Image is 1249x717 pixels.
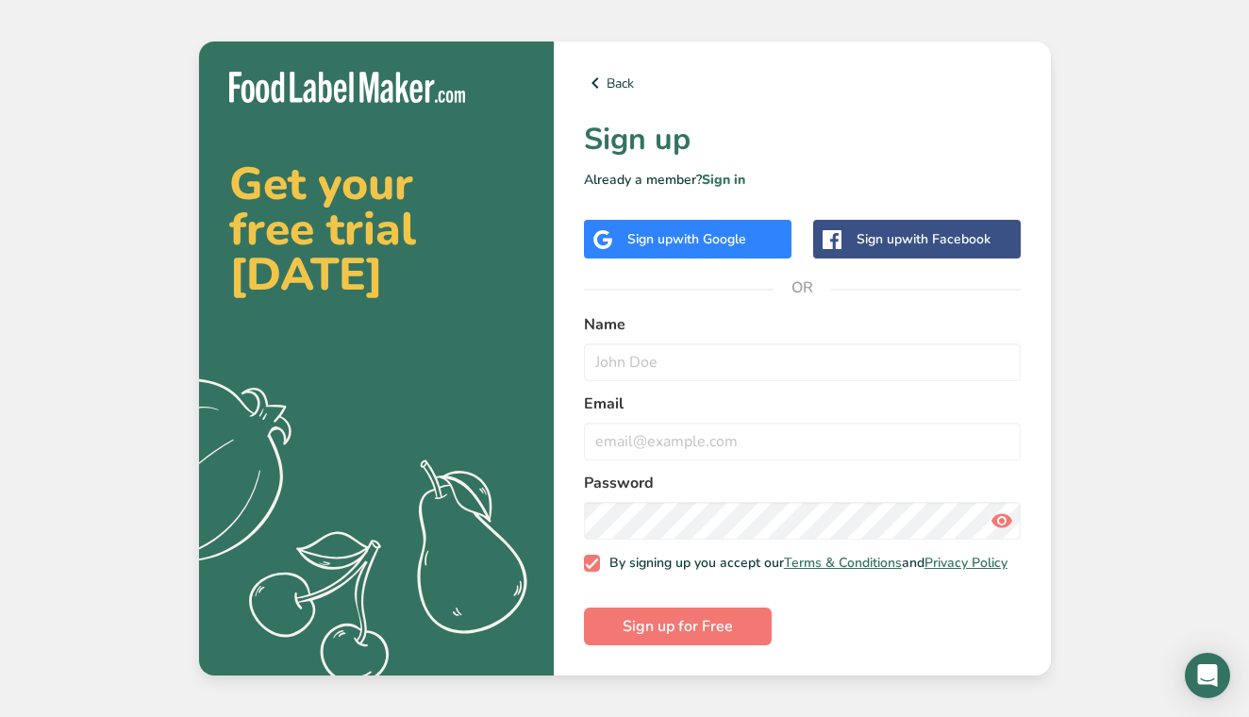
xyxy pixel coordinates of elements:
img: Food Label Maker [229,72,465,103]
span: By signing up you accept our and [600,555,1008,572]
button: Sign up for Free [584,608,772,645]
label: Password [584,472,1021,494]
div: Sign up [857,229,991,249]
input: John Doe [584,343,1021,381]
p: Already a member? [584,170,1021,190]
h1: Sign up [584,117,1021,162]
label: Name [584,313,1021,336]
span: OR [774,259,830,316]
label: Email [584,392,1021,415]
div: Open Intercom Messenger [1185,653,1230,698]
input: email@example.com [584,423,1021,460]
span: with Google [673,230,746,248]
a: Privacy Policy [924,554,1008,572]
div: Sign up [627,229,746,249]
a: Sign in [702,171,745,189]
a: Terms & Conditions [784,554,902,572]
span: with Facebook [902,230,991,248]
a: Back [584,72,1021,94]
h2: Get your free trial [DATE] [229,161,524,297]
span: Sign up for Free [623,615,733,638]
